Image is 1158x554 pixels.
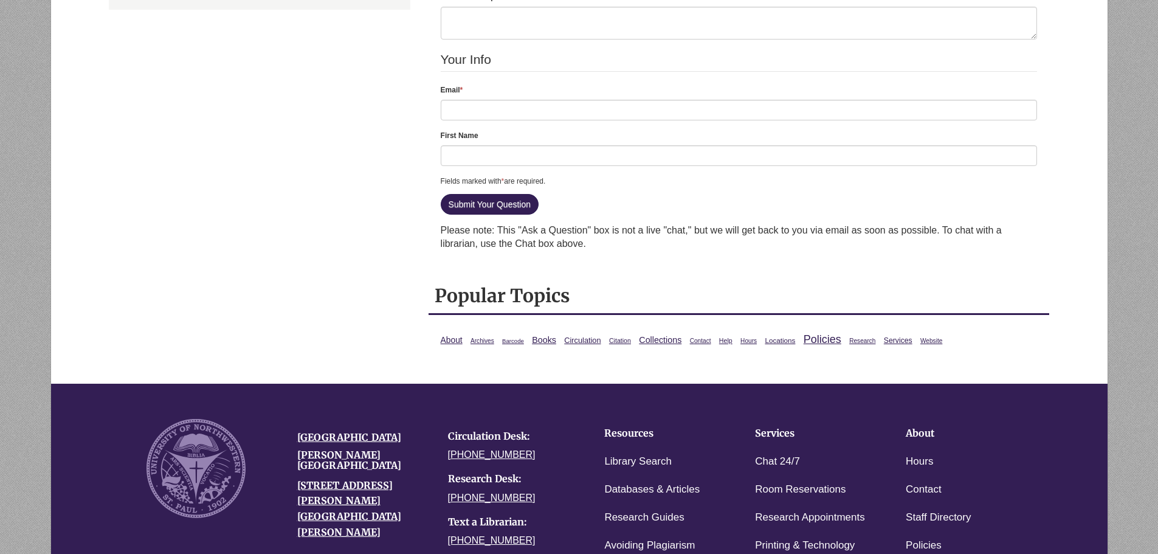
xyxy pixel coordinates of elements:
button: Sound is Off (click to toggle) [275,8,291,21]
h4: Resources [604,428,725,440]
a: Locations [765,336,795,344]
a: Website [920,338,942,344]
a: Contact [906,479,942,501]
a: [PHONE_NUMBER] [448,493,536,503]
h4: Research Desk: [448,474,581,485]
a: [STREET_ADDRESS][PERSON_NAME][GEOGRAPHIC_DATA][PERSON_NAME] [297,479,401,538]
div: Chat actions [148,8,298,21]
button: Submit Your Question [441,194,539,215]
a: [PHONE_NUMBER] [448,535,536,545]
p: Please note: This "Ask a Question" box is not a live "chat," but we will get back to you via emai... [441,224,1038,251]
a: Research Guides [604,507,684,529]
h2: Chat with a Librarian [3,3,136,26]
a: Hours [906,451,933,473]
a: Research Appointments [755,507,865,529]
a: Chat 24/7 [755,451,800,473]
a: Hours [740,338,757,344]
button: Yes, I need help. [5,178,87,199]
time: 8:43:57 AM [213,34,247,44]
a: Services [884,336,912,345]
h4: About [906,428,1026,440]
h4: Text a Librarian: [448,517,581,528]
img: Berntsen Library Chat [9,35,33,60]
a: Citation [609,337,631,344]
h2: Popular Topics [435,284,1044,307]
a: Circulation [564,336,601,345]
div: Fields marked with are required. [441,175,1038,188]
a: Research [849,338,875,344]
img: UNW seal [146,419,246,518]
a: Contact [690,338,711,344]
a: Staff Directory [906,507,971,529]
div: [PERSON_NAME][GEOGRAPHIC_DATA] Chat [41,34,294,45]
button: No, I don't need help. [89,178,191,199]
a: [GEOGRAPHIC_DATA] [297,431,401,443]
h4: Services [755,428,875,440]
a: [PHONE_NUMBER] [448,449,536,460]
a: Help [719,337,732,344]
a: Archives [470,338,494,344]
a: Barcode [502,338,524,344]
legend: Your Info [441,49,1038,72]
a: Library Search [604,451,672,473]
label: Email [441,84,463,97]
h4: Circulation Desk: [448,431,581,443]
div: Hi! Do you need help from a librarian? [41,49,294,63]
h4: [PERSON_NAME][GEOGRAPHIC_DATA] [297,450,430,472]
a: Databases & Articles [604,479,700,501]
a: Collections [639,335,681,345]
a: Books [532,335,556,345]
label: First Name [441,130,478,142]
a: Room Reservations [755,479,846,501]
a: Policies [804,333,841,345]
div: Chat Log [3,30,298,167]
a: About [441,336,463,345]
